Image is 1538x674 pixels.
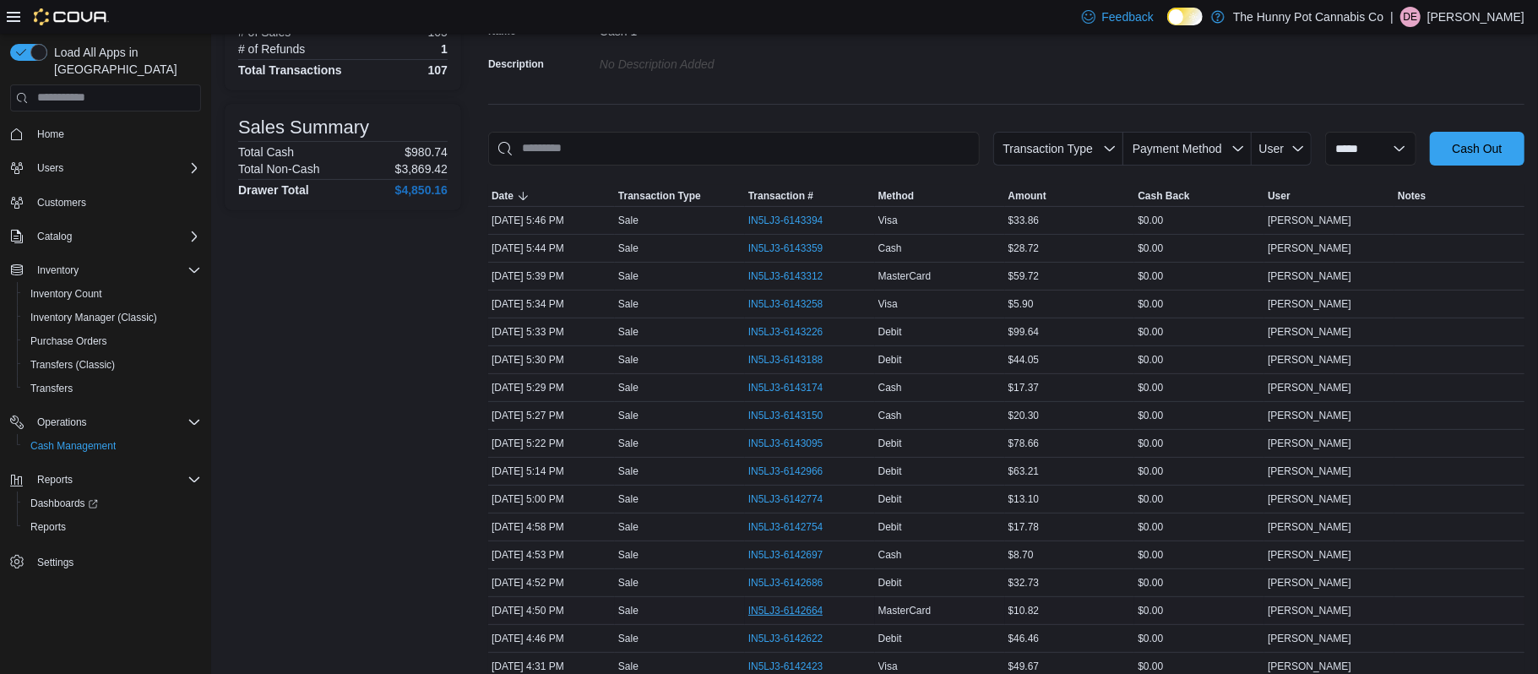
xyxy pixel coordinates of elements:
[30,412,201,432] span: Operations
[1390,7,1394,27] p: |
[1134,186,1264,206] button: Cash Back
[1134,322,1264,342] div: $0.00
[1008,325,1040,339] span: $99.64
[30,412,94,432] button: Operations
[993,132,1123,166] button: Transaction Type
[1167,8,1203,25] input: Dark Mode
[30,287,102,301] span: Inventory Count
[1268,409,1351,422] span: [PERSON_NAME]
[1233,7,1383,27] p: The Hunny Pot Cannabis Co
[1268,492,1351,506] span: [PERSON_NAME]
[492,189,514,203] span: Date
[1008,381,1040,394] span: $17.37
[748,242,823,255] span: IN5LJ3-6143359
[238,117,369,138] h3: Sales Summary
[878,520,902,534] span: Debit
[1268,604,1351,617] span: [PERSON_NAME]
[748,545,840,565] button: IN5LJ3-6142697
[1008,353,1040,367] span: $44.05
[615,186,745,206] button: Transaction Type
[17,515,208,539] button: Reports
[428,63,448,77] h4: 107
[618,381,639,394] p: Sale
[1008,520,1040,534] span: $17.78
[488,628,615,649] div: [DATE] 4:46 PM
[748,269,823,283] span: IN5LJ3-6143312
[618,548,639,562] p: Sale
[748,660,823,673] span: IN5LJ3-6142423
[30,470,79,490] button: Reports
[748,520,823,534] span: IN5LJ3-6142754
[1268,465,1351,478] span: [PERSON_NAME]
[488,238,615,258] div: [DATE] 5:44 PM
[24,284,201,304] span: Inventory Count
[878,465,902,478] span: Debit
[1398,189,1426,203] span: Notes
[1427,7,1524,27] p: [PERSON_NAME]
[748,210,840,231] button: IN5LJ3-6143394
[878,576,902,590] span: Debit
[24,355,201,375] span: Transfers (Classic)
[748,433,840,454] button: IN5LJ3-6143095
[17,329,208,353] button: Purchase Orders
[1008,604,1040,617] span: $10.82
[748,517,840,537] button: IN5LJ3-6142754
[748,465,823,478] span: IN5LJ3-6142966
[748,381,823,394] span: IN5LJ3-6143174
[618,325,639,339] p: Sale
[1134,238,1264,258] div: $0.00
[1008,409,1040,422] span: $20.30
[24,517,73,537] a: Reports
[1134,210,1264,231] div: $0.00
[618,189,701,203] span: Transaction Type
[30,124,71,144] a: Home
[748,576,823,590] span: IN5LJ3-6142686
[47,44,201,78] span: Load All Apps in [GEOGRAPHIC_DATA]
[30,470,201,490] span: Reports
[1452,140,1502,157] span: Cash Out
[1008,465,1040,478] span: $63.21
[878,325,902,339] span: Debit
[748,350,840,370] button: IN5LJ3-6143188
[34,8,109,25] img: Cova
[488,350,615,370] div: [DATE] 5:30 PM
[238,162,320,176] h6: Total Non-Cash
[37,128,64,141] span: Home
[30,382,73,395] span: Transfers
[1268,437,1351,450] span: [PERSON_NAME]
[24,493,105,514] a: Dashboards
[748,266,840,286] button: IN5LJ3-6143312
[1134,350,1264,370] div: $0.00
[24,307,201,328] span: Inventory Manager (Classic)
[24,493,201,514] span: Dashboards
[1005,186,1135,206] button: Amount
[1133,142,1222,155] span: Payment Method
[600,51,826,71] div: No Description added
[1268,632,1351,645] span: [PERSON_NAME]
[878,604,932,617] span: MasterCard
[17,353,208,377] button: Transfers (Classic)
[1008,632,1040,645] span: $46.46
[878,492,902,506] span: Debit
[17,377,208,400] button: Transfers
[441,42,448,56] p: 1
[748,378,840,398] button: IN5LJ3-6143174
[745,186,875,206] button: Transaction #
[238,63,342,77] h4: Total Transactions
[1268,660,1351,673] span: [PERSON_NAME]
[238,145,294,159] h6: Total Cash
[1252,132,1312,166] button: User
[30,226,79,247] button: Catalog
[748,238,840,258] button: IN5LJ3-6143359
[1400,7,1421,27] div: Dakota Elliott
[30,260,201,280] span: Inventory
[37,264,79,277] span: Inventory
[30,552,80,573] a: Settings
[1008,437,1040,450] span: $78.66
[488,378,615,398] div: [DATE] 5:29 PM
[1134,461,1264,481] div: $0.00
[395,183,448,197] h4: $4,850.16
[1008,189,1046,203] span: Amount
[37,556,73,569] span: Settings
[10,115,201,618] nav: Complex example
